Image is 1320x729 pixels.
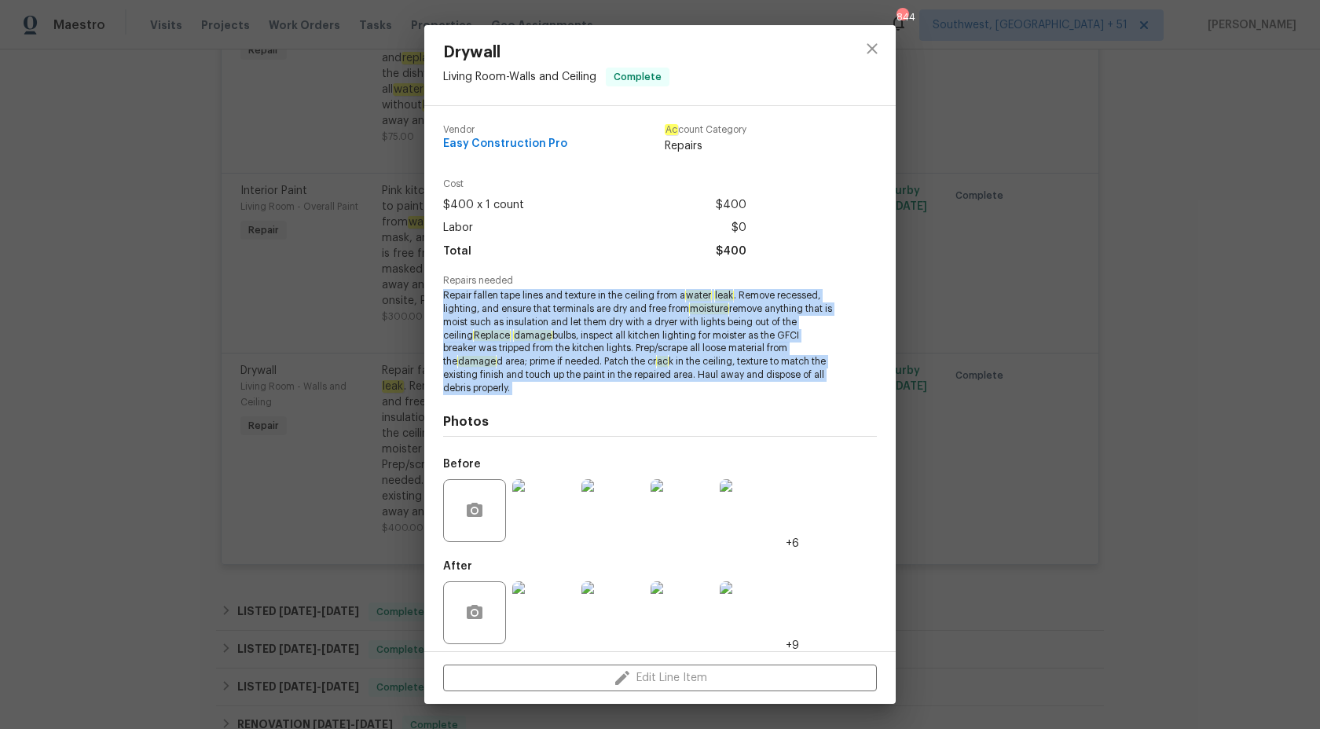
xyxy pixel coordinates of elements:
span: Cost [443,179,746,189]
span: $400 [716,240,746,263]
span: +9 [786,638,799,654]
span: Living Room - Walls and Ceiling [443,71,596,82]
span: Vendor [443,125,567,135]
span: Total [443,240,471,263]
div: 844 [896,9,907,25]
span: Repairs [665,138,746,154]
em: ac [656,356,669,367]
em: damage [457,356,497,367]
span: Labor [443,217,473,240]
span: $400 x 1 count [443,194,524,217]
em: Ac [665,124,678,135]
span: Complete [607,69,668,85]
span: Repairs needed [443,276,877,286]
em: damage [513,330,552,341]
h4: Photos [443,414,877,430]
em: Replace [473,330,511,341]
span: count Category [665,125,746,135]
h5: After [443,561,472,572]
span: $400 [716,194,746,217]
span: +6 [786,536,799,551]
h5: Before [443,459,481,470]
span: Drywall [443,44,669,61]
em: leak [714,290,734,301]
span: Easy Construction Pro [443,138,567,150]
span: Repair fallen tape lines and texture in the ceiling from a . Remove recessed, lighting, and ensur... [443,289,834,394]
em: moisture [689,303,729,314]
span: $0 [731,217,746,240]
em: water [685,290,712,301]
button: close [853,30,891,68]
